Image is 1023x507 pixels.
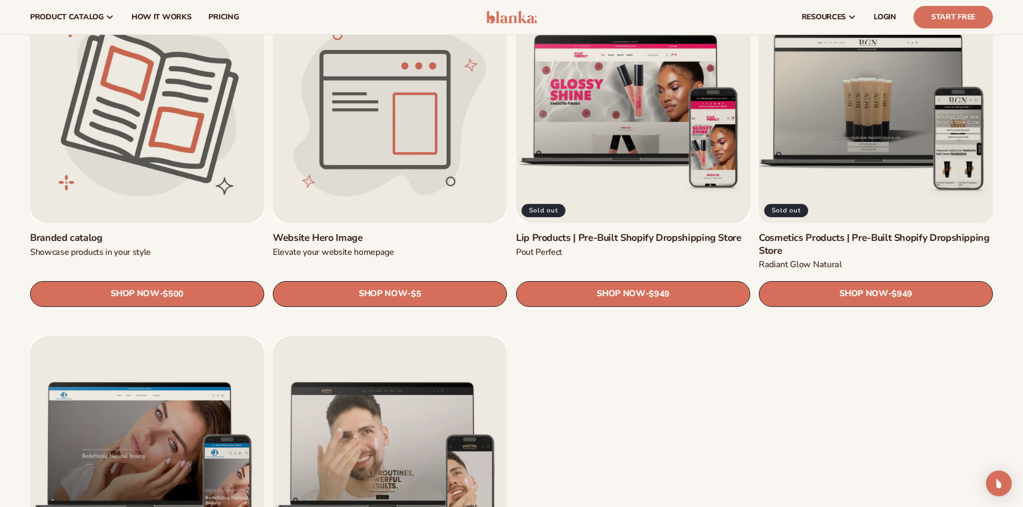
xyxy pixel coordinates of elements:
[874,13,896,21] span: LOGIN
[759,281,993,306] a: SHOP NOW- $949
[30,281,264,306] a: SHOP NOW- $500
[516,281,750,306] a: SHOP NOW- $949
[359,289,407,299] span: SHOP NOW
[132,13,192,21] span: How It Works
[649,289,670,299] span: $949
[516,232,750,244] a: Lip Products | Pre-Built Shopify Dropshipping Store
[913,6,993,28] a: Start Free
[273,232,507,244] a: Website Hero Image
[759,232,993,257] a: Cosmetics Products | Pre-Built Shopify Dropshipping Store
[273,281,507,306] a: SHOP NOW- $5
[163,289,184,299] span: $500
[839,289,888,299] span: SHOP NOW
[986,471,1012,496] div: Open Intercom Messenger
[30,232,264,244] a: Branded catalog
[208,13,238,21] span: pricing
[486,11,537,24] img: logo
[30,13,104,21] span: product catalog
[597,289,645,299] span: SHOP NOW
[891,289,912,299] span: $949
[802,13,846,21] span: resources
[411,289,421,299] span: $5
[111,289,159,299] span: SHOP NOW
